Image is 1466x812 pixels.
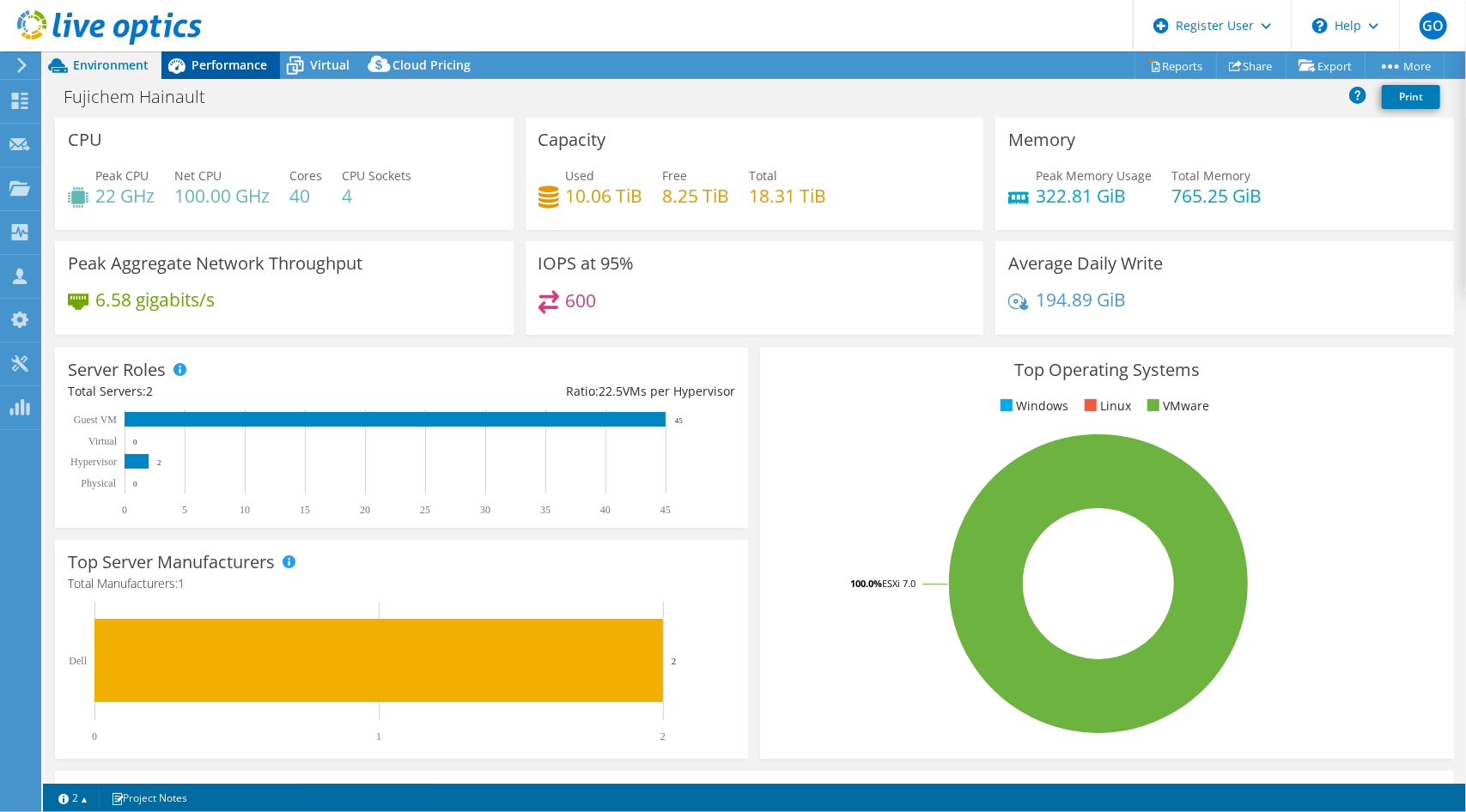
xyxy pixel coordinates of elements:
[402,382,736,401] div: Ratio: VMs per Hypervisor
[850,577,882,590] tspan: 100.0%
[182,504,187,516] text: 5
[174,167,222,184] span: Net CPU
[660,730,666,742] text: 2
[1008,254,1163,273] h3: Average Daily Write
[68,254,362,273] h3: Peak Aggregate Network Throughput
[95,186,155,205] h4: 22 GHz
[174,186,270,205] h4: 100.00 GHz
[882,577,915,590] tspan: ESXi 7.0
[1171,167,1250,184] span: Total Memory
[663,186,730,205] h4: 8.25 TiB
[1171,186,1262,205] h4: 765.25 GiB
[133,438,137,446] text: 0
[660,504,671,516] text: 45
[1036,167,1152,184] span: Peak Memory Usage
[1134,52,1217,79] a: Reports
[74,414,117,426] text: Guest VM
[566,167,595,184] span: Used
[46,787,100,809] a: 2
[146,383,153,399] span: 2
[672,656,677,666] text: 2
[122,504,127,516] text: 0
[70,456,117,468] text: Hypervisor
[289,167,322,184] span: Cores
[1080,397,1132,415] li: Linux
[773,361,1440,379] h3: Top Operating Systems
[81,477,116,489] text: Physical
[675,416,684,425] text: 45
[99,787,199,809] a: Project Notes
[1143,397,1210,415] li: VMware
[342,186,411,205] h4: 4
[600,504,611,516] text: 40
[68,574,735,593] h4: Total Manufacturers:
[1420,12,1447,39] span: GO
[360,504,370,516] text: 20
[420,504,430,516] text: 25
[310,57,350,73] span: Virtual
[376,730,381,742] text: 1
[392,57,471,73] span: Cloud Pricing
[538,130,606,149] h3: Capacity
[1036,186,1152,205] h4: 322.81 GiB
[88,435,118,447] text: Virtual
[68,361,166,379] h3: Server Roles
[69,655,87,667] text: Dell
[1008,130,1075,149] h3: Memory
[480,504,490,516] text: 30
[68,130,102,149] h3: CPU
[1365,52,1445,79] a: More
[663,167,688,184] span: Free
[566,186,643,205] h4: 10.06 TiB
[178,575,185,591] span: 1
[996,397,1069,415] li: Windows
[133,480,137,488] text: 0
[68,553,275,572] h3: Top Server Manufacturers
[157,458,161,467] text: 2
[300,504,310,516] text: 15
[342,167,411,184] span: CPU Sockets
[192,57,267,73] span: Performance
[92,730,97,742] text: 0
[1382,85,1440,109] a: Print
[566,291,597,310] h4: 600
[95,167,149,184] span: Peak CPU
[1216,52,1287,79] a: Share
[56,88,232,106] h1: Fujichem Hainault
[750,186,827,205] h4: 18.31 TiB
[599,383,623,399] span: 22.5
[68,382,402,401] div: Total Servers:
[538,254,635,273] h3: IOPS at 95%
[95,290,215,309] h4: 6.58 gigabits/s
[1286,52,1366,79] a: Export
[73,57,149,73] span: Environment
[240,504,250,516] text: 10
[1036,290,1126,309] h4: 194.89 GiB
[750,167,778,184] span: Total
[1312,18,1328,33] svg: \n
[540,504,551,516] text: 35
[289,186,322,205] h4: 40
